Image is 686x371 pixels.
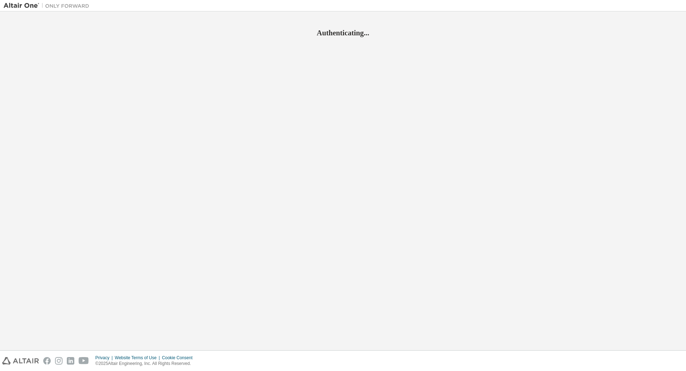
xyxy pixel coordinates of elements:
img: facebook.svg [43,357,51,365]
div: Privacy [95,355,115,361]
h2: Authenticating... [4,28,682,37]
p: © 2025 Altair Engineering, Inc. All Rights Reserved. [95,361,197,367]
div: Cookie Consent [162,355,197,361]
div: Website Terms of Use [115,355,162,361]
img: linkedin.svg [67,357,74,365]
img: youtube.svg [79,357,89,365]
img: instagram.svg [55,357,63,365]
img: altair_logo.svg [2,357,39,365]
img: Altair One [4,2,93,9]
